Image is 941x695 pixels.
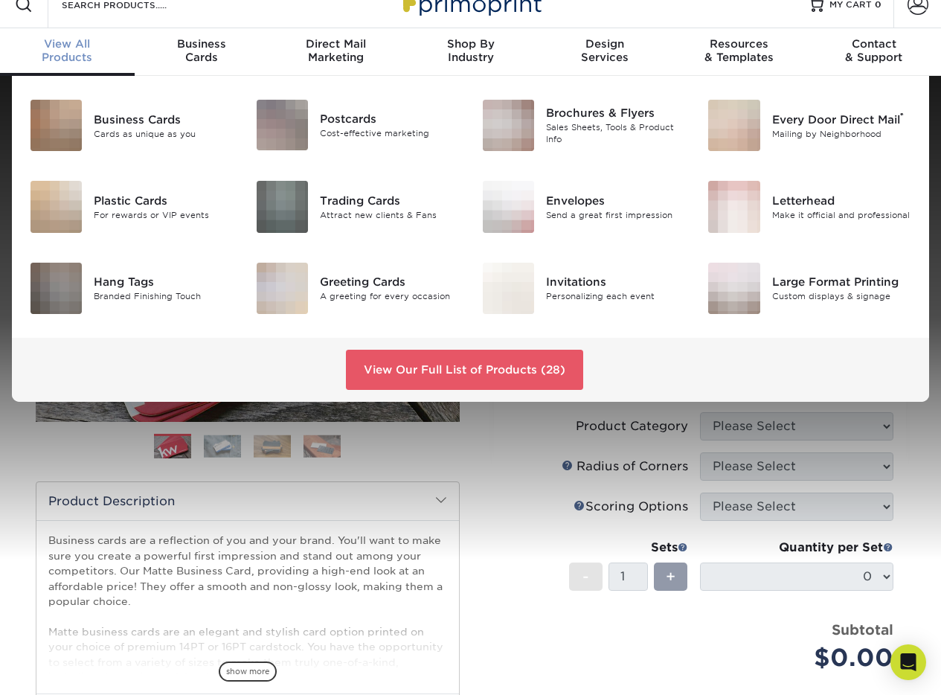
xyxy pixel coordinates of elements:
div: Greeting Cards [320,274,460,290]
a: Trading Cards Trading Cards Attract new clients & Fans [256,175,460,238]
img: Hang Tags [30,263,82,314]
div: Marketing [269,37,403,64]
strong: Subtotal [832,621,893,638]
a: Greeting Cards Greeting Cards A greeting for every occasion [256,257,460,320]
img: Postcards [257,100,308,150]
span: Contact [806,37,941,51]
a: Envelopes Envelopes Send a great first impression [482,175,686,238]
span: Design [538,37,672,51]
a: Invitations Invitations Personalizing each event [482,257,686,320]
span: Resources [672,37,807,51]
img: Every Door Direct Mail [708,100,759,151]
img: Trading Cards [257,181,308,232]
div: Send a great first impression [546,209,686,222]
div: Envelopes [546,193,686,209]
div: Business Cards [94,111,234,127]
div: Open Intercom Messenger [890,644,926,680]
a: Brochures & Flyers Brochures & Flyers Sales Sheets, Tools & Product Info [482,94,686,157]
div: Invitations [546,274,686,290]
div: Services [538,37,672,64]
div: Every Door Direct Mail [772,111,912,127]
div: Industry [403,37,538,64]
div: Make it official and professional [772,209,912,222]
div: Letterhead [772,193,912,209]
span: Business [135,37,269,51]
a: Postcards Postcards Cost-effective marketing [256,94,460,156]
a: Resources& Templates [672,28,807,76]
div: Trading Cards [320,193,460,209]
div: A greeting for every occasion [320,290,460,303]
a: Large Format Printing Large Format Printing Custom displays & signage [707,257,911,320]
img: Letterhead [708,181,759,232]
span: Direct Mail [269,37,403,51]
a: BusinessCards [135,28,269,76]
div: Cards [135,37,269,64]
img: Large Format Printing [708,263,759,314]
span: - [582,566,589,588]
div: Plastic Cards [94,193,234,209]
img: Invitations [483,263,534,314]
div: $0.00 [711,640,893,676]
a: Plastic Cards Plastic Cards For rewards or VIP events [30,175,234,238]
sup: ® [900,111,904,121]
img: Plastic Cards [30,181,82,232]
a: Letterhead Letterhead Make it official and professional [707,175,911,238]
div: & Support [806,37,941,64]
img: Brochures & Flyers [483,100,534,151]
div: Hang Tags [94,274,234,290]
img: Greeting Cards [257,263,308,314]
div: Branded Finishing Touch [94,290,234,303]
div: Custom displays & signage [772,290,912,303]
div: Attract new clients & Fans [320,209,460,222]
img: Business Cards [30,100,82,151]
img: Envelopes [483,181,534,232]
span: show more [219,662,277,682]
a: Direct MailMarketing [269,28,403,76]
div: Cost-effective marketing [320,127,460,140]
a: DesignServices [538,28,672,76]
div: Mailing by Neighborhood [772,127,912,140]
div: Cards as unique as you [94,127,234,140]
div: Large Format Printing [772,274,912,290]
a: Business Cards Business Cards Cards as unique as you [30,94,234,157]
div: Sales Sheets, Tools & Product Info [546,121,686,146]
a: Hang Tags Hang Tags Branded Finishing Touch [30,257,234,320]
div: Postcards [320,111,460,127]
div: Personalizing each event [546,290,686,303]
a: Shop ByIndustry [403,28,538,76]
a: View Our Full List of Products (28) [346,350,583,390]
a: Contact& Support [806,28,941,76]
a: Every Door Direct Mail Every Door Direct Mail® Mailing by Neighborhood [707,94,911,157]
span: Shop By [403,37,538,51]
span: + [666,566,675,588]
div: Brochures & Flyers [546,105,686,121]
div: & Templates [672,37,807,64]
div: For rewards or VIP events [94,209,234,222]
